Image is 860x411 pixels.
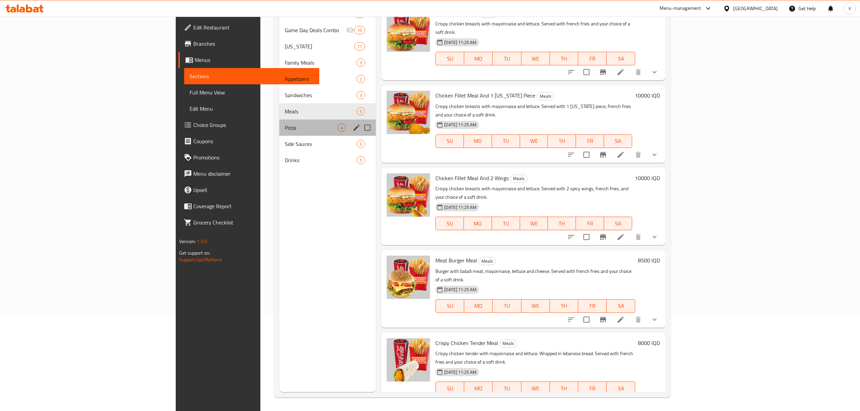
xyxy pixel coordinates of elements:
[548,217,576,230] button: TH
[346,26,354,34] svg: Inactive section
[178,36,319,52] a: Branches
[442,122,479,128] span: [DATE] 11:25 AM
[553,301,576,311] span: TH
[193,186,314,194] span: Upsell
[435,255,477,265] span: Meat Burger Meal
[357,107,365,115] div: items
[464,217,492,230] button: MO
[521,52,550,65] button: WE
[351,123,362,133] button: edit
[285,107,357,115] div: Meals
[521,382,550,395] button: WE
[195,56,314,64] span: Menus
[630,311,646,328] button: delete
[595,147,611,163] button: Branch-specific-item
[467,301,490,311] span: MO
[576,134,604,148] button: FR
[442,39,479,46] span: [DATE] 11:25 AM
[197,237,207,246] span: 1.0.0
[607,52,635,65] button: SA
[609,384,632,393] span: SA
[520,134,548,148] button: WE
[650,151,659,159] svg: Show Choices
[579,148,594,162] span: Select to update
[553,54,576,64] span: TH
[617,68,625,76] a: Edit menu item
[357,76,365,82] span: 2
[595,64,611,80] button: Branch-specific-item
[650,68,659,76] svg: Show Choices
[435,185,632,201] p: Crispy chicken breasts with mayonnaise and lettuce. Served with 2 spicy wings, french fries, and ...
[178,214,319,231] a: Grocery Checklist
[285,124,338,132] span: Pizza
[357,60,365,66] span: 3
[178,19,319,36] a: Edit Restaurant
[387,91,430,134] img: Chicken Fillet Meal And 1 Kentucky Piece
[193,121,314,129] span: Choice Groups
[579,136,601,146] span: FR
[285,75,357,83] div: Appetizers
[467,219,489,229] span: MO
[442,286,479,293] span: [DATE] 11:25 AM
[179,248,210,257] span: Get support on:
[387,8,430,52] img: Chicken Fillet Meal
[617,316,625,324] a: Edit menu item
[354,43,365,50] span: 11
[553,384,576,393] span: TH
[435,134,464,148] button: SU
[467,384,490,393] span: MO
[523,136,545,146] span: WE
[551,136,573,146] span: TH
[493,52,521,65] button: TU
[563,311,579,328] button: sort-choices
[279,38,376,55] div: [US_STATE]11
[595,311,611,328] button: Branch-specific-item
[524,54,547,64] span: WE
[279,120,376,136] div: Pizza4edit
[279,136,376,152] div: Side Sauces3
[285,26,346,34] div: Game Day Deals Combo
[581,54,604,64] span: FR
[607,219,629,229] span: SA
[435,267,635,284] p: Burger with baladi meat, mayonnaise, lettuce and cheese. Served with french fries and your choice...
[635,91,660,100] h6: 10000 IQD
[178,117,319,133] a: Choice Groups
[646,229,663,245] button: show more
[604,217,632,230] button: SA
[178,52,319,68] a: Menus
[438,301,461,311] span: SU
[438,219,461,229] span: SU
[563,64,579,80] button: sort-choices
[184,84,319,101] a: Full Menu View
[435,217,464,230] button: SU
[464,382,493,395] button: MO
[646,311,663,328] button: show more
[537,92,554,100] div: Meals
[464,134,492,148] button: MO
[357,91,365,99] div: items
[646,147,663,163] button: show more
[630,64,646,80] button: delete
[579,65,594,79] span: Select to update
[464,52,493,65] button: MO
[609,54,632,64] span: SA
[285,140,357,148] span: Side Sauces
[510,175,528,183] div: Meals
[521,299,550,313] button: WE
[193,218,314,226] span: Grocery Checklist
[357,157,365,164] span: 5
[387,256,430,299] img: Meat Burger Meal
[285,91,357,99] span: Sandwiches
[279,55,376,71] div: Family Meals3
[285,42,354,50] div: Kentucky
[354,27,365,34] span: 10
[442,369,479,375] span: [DATE] 11:25 AM
[609,301,632,311] span: SA
[630,147,646,163] button: delete
[193,170,314,178] span: Menu disclaimer
[492,217,520,230] button: TU
[357,141,365,147] span: 3
[550,299,578,313] button: TH
[184,101,319,117] a: Edit Menu
[193,40,314,48] span: Branches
